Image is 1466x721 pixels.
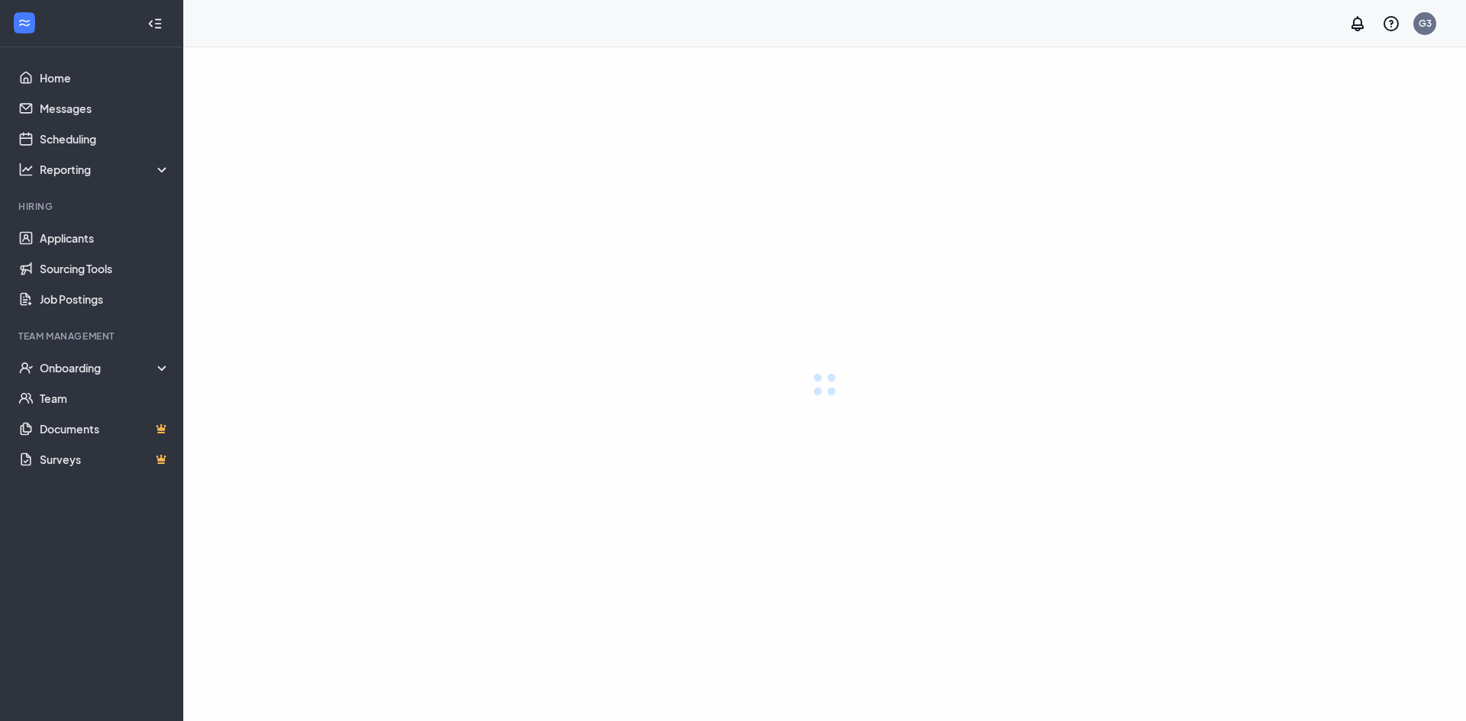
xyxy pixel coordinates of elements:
[40,360,171,375] div: Onboarding
[40,223,170,253] a: Applicants
[18,162,34,177] svg: Analysis
[1419,17,1432,30] div: G3
[147,16,163,31] svg: Collapse
[40,63,170,93] a: Home
[40,284,170,314] a: Job Postings
[40,414,170,444] a: DocumentsCrown
[40,93,170,124] a: Messages
[17,15,32,31] svg: WorkstreamLogo
[1382,14,1400,33] svg: QuestionInfo
[40,162,171,177] div: Reporting
[18,360,34,375] svg: UserCheck
[40,383,170,414] a: Team
[18,330,167,343] div: Team Management
[40,124,170,154] a: Scheduling
[40,444,170,475] a: SurveysCrown
[18,200,167,213] div: Hiring
[1348,14,1367,33] svg: Notifications
[40,253,170,284] a: Sourcing Tools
